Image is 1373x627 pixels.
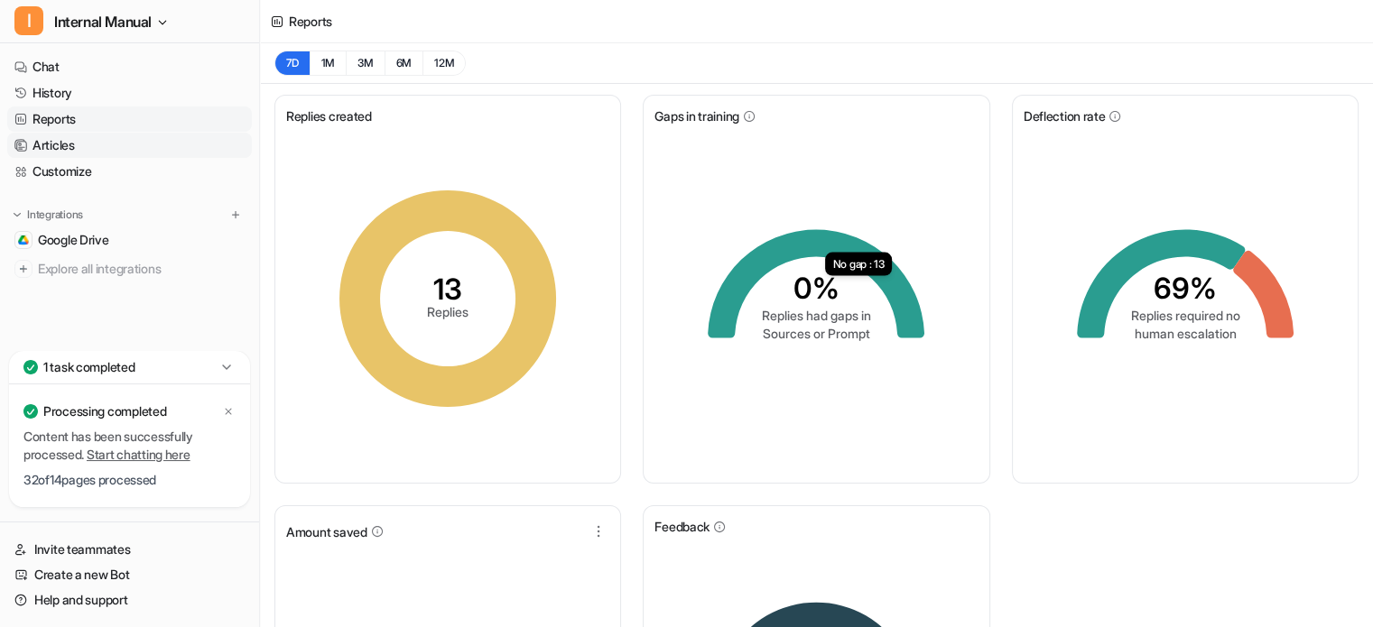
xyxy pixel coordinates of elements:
span: Google Drive [38,231,109,249]
p: Processing completed [43,402,166,420]
a: Google DriveGoogle Drive [7,227,252,253]
img: Google Drive [18,235,29,245]
button: Integrations [7,206,88,224]
button: 1M [310,51,347,76]
span: I [14,6,43,35]
tspan: 13 [433,272,462,307]
button: 12M [422,51,466,76]
tspan: Replies required no [1130,307,1239,322]
a: Chat [7,54,252,79]
a: History [7,80,252,106]
img: menu_add.svg [229,208,242,221]
button: 7D [274,51,310,76]
span: Deflection rate [1024,106,1106,125]
a: Start chatting here [87,447,190,462]
div: Reports [289,12,332,31]
button: 6M [385,51,423,76]
a: Invite teammates [7,537,252,562]
tspan: Replies [427,304,468,319]
span: Amount saved [286,522,367,541]
p: 1 task completed [43,358,135,376]
tspan: Replies had gaps in [762,307,871,322]
button: 3M [346,51,385,76]
span: Gaps in training [654,106,739,125]
a: Reports [7,106,252,132]
span: Feedback [654,517,710,536]
a: Articles [7,133,252,158]
p: 32 of 14 pages processed [23,471,236,489]
a: Create a new Bot [7,562,252,587]
a: Customize [7,159,252,184]
tspan: 69% [1154,271,1217,306]
tspan: 0% [793,271,840,306]
a: Help and support [7,587,252,613]
span: Internal Manual [54,9,152,34]
img: expand menu [11,208,23,221]
a: Explore all integrations [7,256,252,281]
tspan: Sources or Prompt [763,325,870,340]
span: Explore all integrations [38,254,245,283]
span: Replies created [286,106,372,125]
tspan: human escalation [1134,325,1236,340]
p: Content has been successfully processed. [23,428,236,464]
p: Integrations [27,207,83,222]
img: explore all integrations [14,260,32,278]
